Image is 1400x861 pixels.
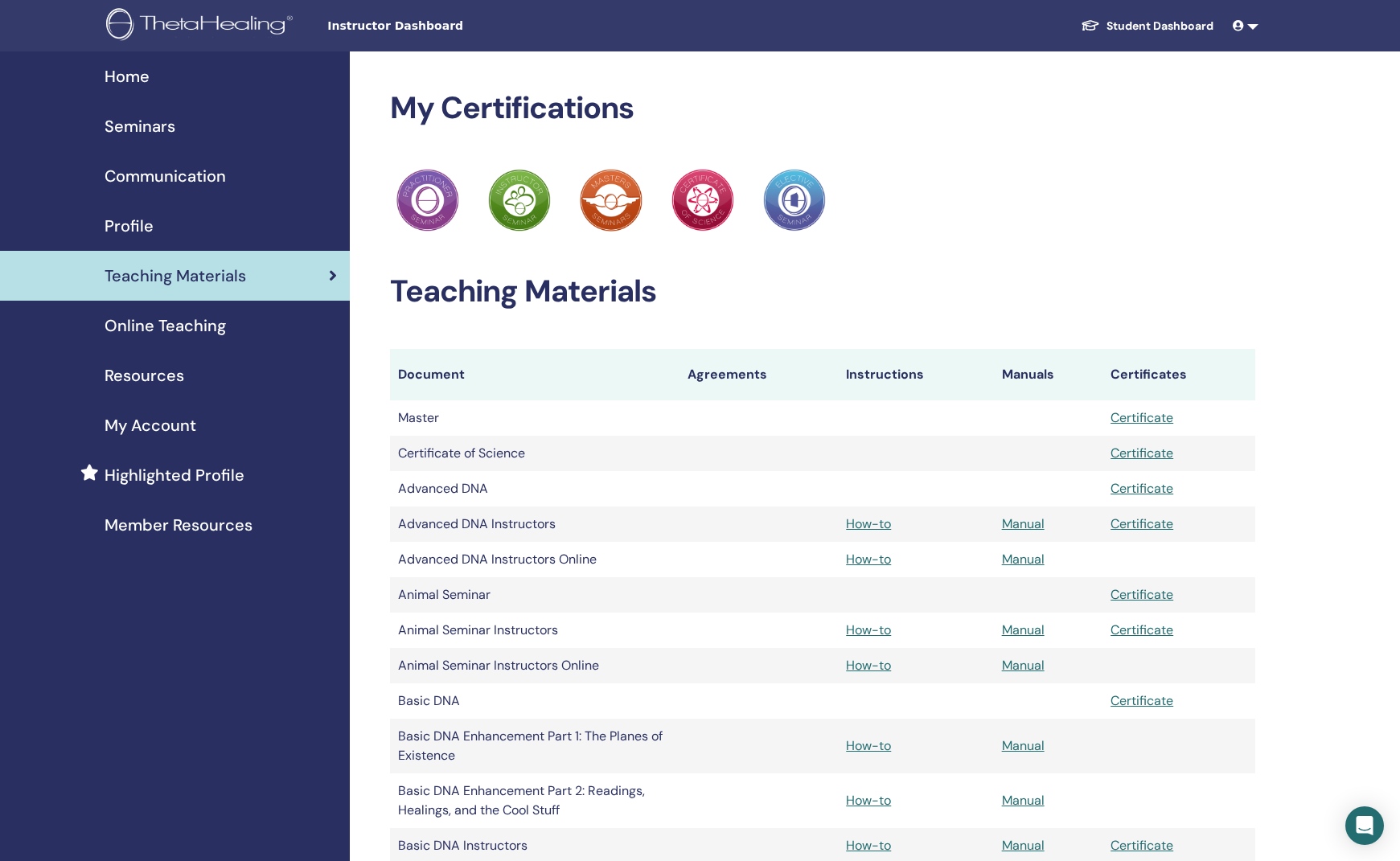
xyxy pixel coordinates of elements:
[1002,621,1045,638] a: Manual
[1111,480,1173,497] a: Certificate
[105,513,252,537] span: Member Resources
[763,169,826,232] img: Practitioner
[671,169,734,232] img: Practitioner
[390,349,679,400] th: Document
[1002,657,1045,674] a: Manual
[390,506,679,542] td: Advanced DNA Instructors
[327,18,569,35] span: Instructor Dashboard
[105,164,226,188] span: Communication
[390,719,679,773] td: Basic DNA Enhancement Part 1: The Planes of Existence
[1111,445,1173,461] a: Certificate
[390,773,679,828] td: Basic DNA Enhancement Part 2: Readings, Healings, and the Cool Stuff
[1111,621,1173,638] a: Certificate
[846,515,891,532] a: How-to
[846,657,891,674] a: How-to
[1002,792,1045,809] a: Manual
[838,349,993,400] th: Instructions
[679,349,838,400] th: Agreements
[105,264,246,288] span: Teaching Materials
[580,169,643,232] img: Practitioner
[390,542,679,577] td: Advanced DNA Instructors Online
[1111,837,1173,854] a: Certificate
[1002,515,1045,532] a: Manual
[994,349,1103,400] th: Manuals
[390,273,1255,310] h2: Teaching Materials
[846,837,891,854] a: How-to
[1002,837,1045,854] a: Manual
[396,169,459,232] img: Practitioner
[1111,409,1173,426] a: Certificate
[1345,806,1384,845] div: Open Intercom Messenger
[105,114,175,138] span: Seminars
[390,471,679,506] td: Advanced DNA
[1081,18,1100,32] img: graduation-cap-white.svg
[105,314,226,338] span: Online Teaching
[1111,586,1173,603] a: Certificate
[846,551,891,568] a: How-to
[1102,349,1255,400] th: Certificates
[105,463,244,487] span: Highlighted Profile
[390,90,1255,127] h2: My Certifications
[488,169,551,232] img: Practitioner
[106,8,298,44] img: logo.png
[390,400,679,436] td: Master
[390,683,679,719] td: Basic DNA
[390,436,679,471] td: Certificate of Science
[1002,551,1045,568] a: Manual
[390,613,679,648] td: Animal Seminar Instructors
[846,792,891,809] a: How-to
[105,363,184,387] span: Resources
[1068,11,1226,41] a: Student Dashboard
[1111,692,1173,709] a: Certificate
[846,621,891,638] a: How-to
[105,214,154,238] span: Profile
[1111,515,1173,532] a: Certificate
[390,577,679,613] td: Animal Seminar
[1002,737,1045,754] a: Manual
[390,648,679,683] td: Animal Seminar Instructors Online
[105,64,150,88] span: Home
[846,737,891,754] a: How-to
[105,413,196,437] span: My Account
